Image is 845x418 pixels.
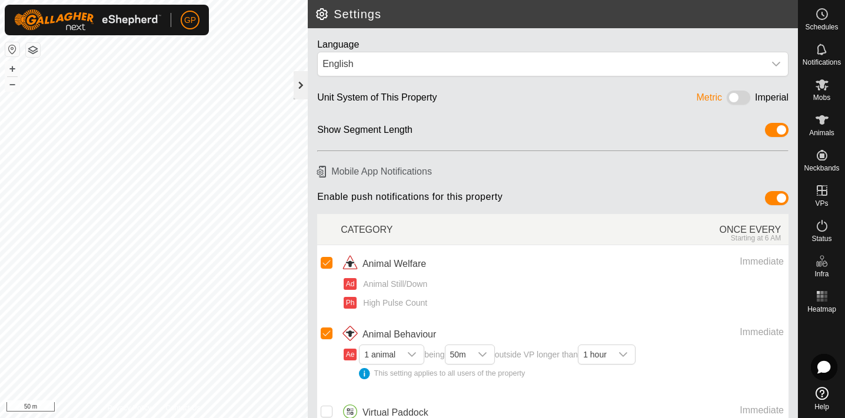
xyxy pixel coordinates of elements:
[359,278,427,290] span: Animal Still/Down
[803,59,841,66] span: Notifications
[764,52,788,76] div: dropdown trigger
[184,14,196,26] span: GP
[599,325,784,339] div: Immediate
[809,129,834,136] span: Animals
[317,91,437,109] div: Unit System of This Property
[165,403,200,413] a: Contact Us
[471,345,494,364] div: dropdown trigger
[317,191,503,209] span: Enable push notifications for this property
[341,216,564,242] div: CATEGORY
[599,403,784,417] div: Immediate
[362,257,426,271] span: Animal Welfare
[804,165,839,172] span: Neckbands
[344,278,357,290] button: Ad
[5,62,19,76] button: +
[805,24,838,31] span: Schedules
[322,57,760,71] div: English
[807,306,836,313] span: Heatmap
[445,345,471,364] span: 50m
[344,297,357,309] button: Ph
[5,77,19,91] button: –
[799,382,845,415] a: Help
[5,42,19,56] button: Reset Map
[318,52,764,76] span: English
[811,235,831,242] span: Status
[611,345,635,364] div: dropdown trigger
[813,94,830,101] span: Mobs
[315,7,798,21] h2: Settings
[565,234,781,242] div: Starting at 6 AM
[359,368,636,379] div: This setting applies to all users of the property
[400,345,424,364] div: dropdown trigger
[317,123,412,141] div: Show Segment Length
[341,325,360,344] img: animal behaviour icon
[360,345,400,364] span: 1 animal
[578,345,611,364] span: 1 hour
[697,91,723,109] div: Metric
[359,297,427,309] span: High Pulse Count
[359,350,636,379] span: being outside VP longer than
[14,9,161,31] img: Gallagher Logo
[26,43,40,57] button: Map Layers
[755,91,789,109] div: Imperial
[814,270,829,277] span: Infra
[815,200,828,207] span: VPs
[814,403,829,410] span: Help
[317,38,789,52] div: Language
[341,255,360,273] img: animal welfare icon
[108,403,152,413] a: Privacy Policy
[599,255,784,269] div: Immediate
[344,349,357,360] button: Ae
[312,161,793,182] h6: Mobile App Notifications
[565,216,789,242] div: ONCE EVERY
[362,327,436,342] span: Animal Behaviour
